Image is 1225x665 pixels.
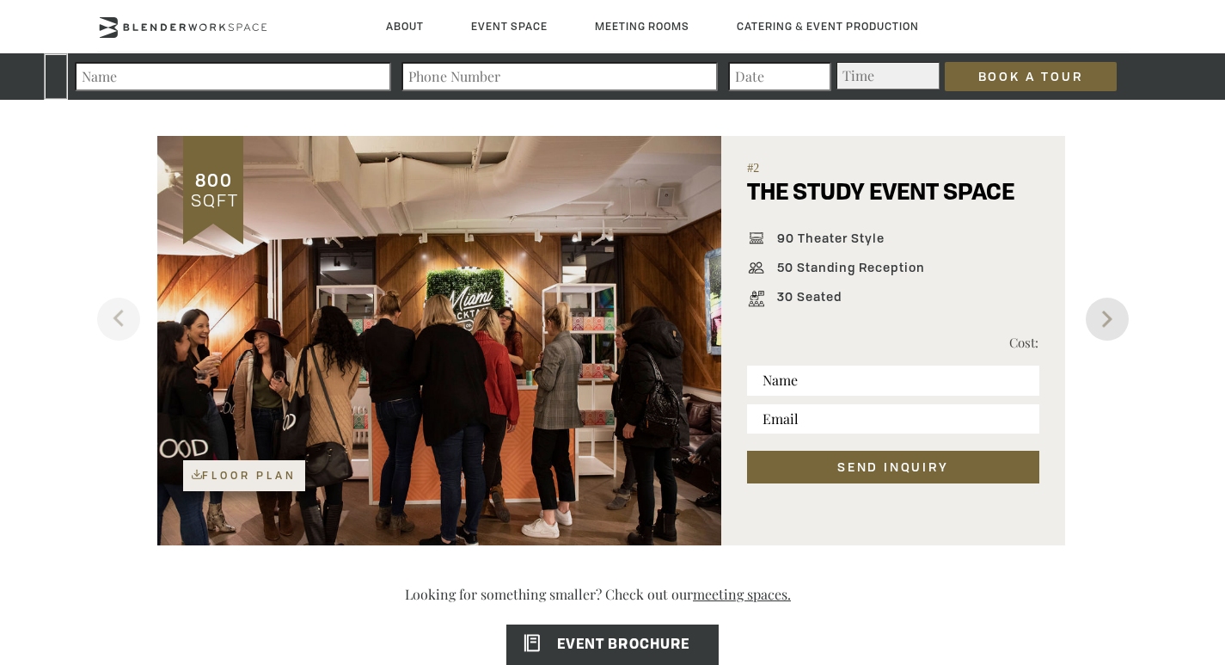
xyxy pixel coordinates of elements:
a: meeting spaces. [693,571,820,617]
span: 50 Standing Reception [769,261,925,280]
button: SEND INQUIRY [747,451,1038,483]
input: Name [75,62,391,91]
span: #2 [747,162,1038,181]
span: 800 [193,169,233,192]
span: 30 Seated [769,290,842,309]
h5: THE STUDY EVENT SPACE [747,181,1014,225]
p: Cost: [893,332,1039,353]
button: Next [1086,298,1129,341]
input: Date [728,62,831,91]
input: Phone Number [401,62,718,91]
input: Book a Tour [945,62,1117,91]
span: 90 Theater Style [769,231,885,250]
a: Floor Plan [183,460,305,491]
span: EVENT BROCHURE [506,638,689,652]
span: SQFT [187,188,239,212]
input: Email [747,404,1038,434]
p: Looking for something smaller? Check out our [149,585,1077,620]
iframe: Chat Widget [916,445,1225,665]
button: Previous [97,298,140,341]
input: Name [747,366,1038,395]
